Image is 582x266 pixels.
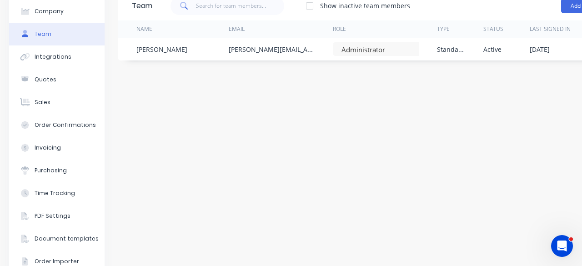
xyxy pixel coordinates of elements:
[136,25,152,33] div: Name
[9,68,105,91] button: Quotes
[437,25,450,33] div: Type
[530,25,571,33] div: Last signed in
[35,257,79,266] div: Order Importer
[229,25,245,33] div: Email
[320,1,410,10] div: Show inactive team members
[9,205,105,227] button: PDF Settings
[9,182,105,205] button: Time Tracking
[9,114,105,136] button: Order Confirmations
[9,23,105,45] button: Team
[9,45,105,68] button: Integrations
[229,45,315,54] div: [PERSON_NAME][EMAIL_ADDRESS][DOMAIN_NAME]
[35,30,51,38] div: Team
[132,0,152,11] div: Team
[35,144,61,152] div: Invoicing
[9,227,105,250] button: Document templates
[483,45,502,54] div: Active
[35,235,99,243] div: Document templates
[530,45,550,54] div: [DATE]
[9,136,105,159] button: Invoicing
[437,45,465,54] div: Standard
[35,121,96,129] div: Order Confirmations
[35,75,56,84] div: Quotes
[35,7,64,15] div: Company
[35,189,75,197] div: Time Tracking
[35,166,67,175] div: Purchasing
[9,159,105,182] button: Purchasing
[35,98,50,106] div: Sales
[483,25,503,33] div: Status
[333,25,346,33] div: Role
[551,235,573,257] iframe: Intercom live chat
[136,45,187,54] div: [PERSON_NAME]
[9,91,105,114] button: Sales
[35,212,70,220] div: PDF Settings
[35,53,71,61] div: Integrations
